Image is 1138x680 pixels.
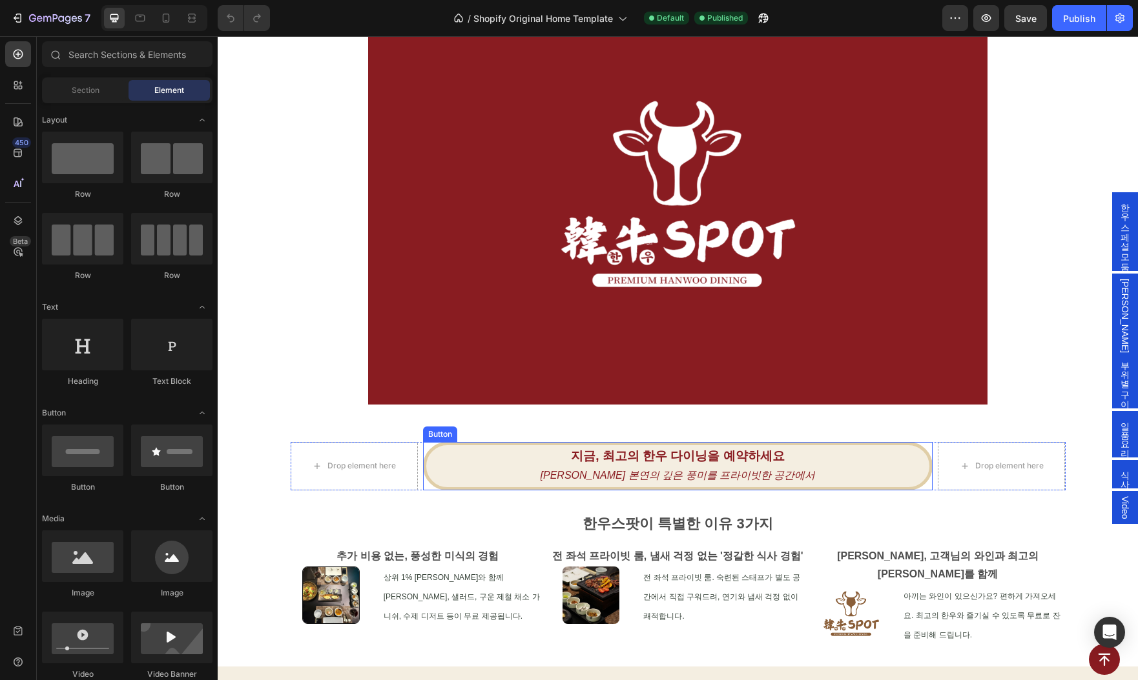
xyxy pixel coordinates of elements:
span: Toggle open [192,508,212,529]
div: Video Banner [131,668,212,680]
span: 일품요리 [901,380,914,416]
div: Image [42,587,123,599]
span: Published [707,12,743,24]
i: [PERSON_NAME] 본연의 깊은 풍미를 프라이빗한 공간에서 [323,434,598,445]
div: Button [131,481,212,493]
strong: 추가 비용 없는, 풍성한 미식의 경험 [119,514,281,525]
div: 450 [12,137,31,148]
div: Video [42,668,123,680]
span: 상위 1% [PERSON_NAME]와 함께 [PERSON_NAME], 샐러드, 구운 제철 채소 가니쉬, 수제 디저트 등이 무료 제공됩니다. [166,537,322,585]
div: Text Block [131,375,212,387]
span: Video [901,460,914,483]
span: Section [72,85,99,96]
div: Beta [10,236,31,246]
div: Row [42,188,123,200]
span: Element [154,85,184,96]
span: Media [42,513,65,525]
strong: [PERSON_NAME], 고객님의 와인과 최고의 [PERSON_NAME]를 함께 [619,514,821,544]
span: Button [42,407,66,419]
button: Publish [1052,5,1106,31]
div: Publish [1063,12,1095,25]
span: 전 좌석 프라이빗 룸. 숙련된 스태프가 별도 공간에서 직접 구워드려, 연기와 냄새 걱정 없이 쾌적합니다. [426,537,583,585]
div: Row [131,270,212,281]
span: Default [657,12,684,24]
div: Button [42,481,123,493]
div: Open Intercom Messenger [1094,617,1125,648]
span: 한우 스페셜 모둠 [901,161,914,230]
div: Drop element here [110,425,178,435]
span: [PERSON_NAME] 부위별 구이 [901,243,914,367]
div: Button [208,392,237,404]
div: Undo/Redo [218,5,270,31]
a: 지금, 최고의 한우 다이닝을 예약하세요[PERSON_NAME] 본연의 깊은 풍미를 프라이빗한 공간에서 [205,406,715,454]
img: Hanwoo_Spot-Free_Corkage_Your_Wine_Our_Hanwoo.png [605,549,662,606]
img: Hanwoo_Spot-All_PrAll_Private_Rooms_for_a_Refined_Odor-Free_Dining_Experience.jpg [345,530,402,587]
div: Row [131,188,212,200]
div: Image [131,587,212,599]
img: Hanwoo_Spot-A_Rich_Culinary_Experience_with_No_Extra_Charge.jpg [85,530,141,587]
span: / [468,12,471,25]
span: Toggle open [192,110,212,130]
p: 7 [85,10,90,26]
div: Heading [42,375,123,387]
span: Toggle open [192,297,212,317]
span: Text [42,301,58,313]
span: 식사 [901,429,914,447]
span: 한우스팟이 특별한 이유 3가지 [365,479,555,495]
iframe: Design area [218,36,1138,680]
strong: 지금, 최고의 한우 다이닝을 예약하세요 [353,413,566,426]
div: Drop element here [758,425,826,435]
span: Save [1015,13,1037,24]
strong: 전 좌석 프라이빗 룸, 냄새 걱정 없는 '정갈한 식사 경험' [335,514,585,525]
span: Toggle open [192,403,212,423]
button: 7 [5,5,96,31]
span: Layout [42,114,67,126]
span: Shopify Original Home Template [473,12,613,25]
div: Row [42,270,123,281]
button: Save [1004,5,1047,31]
span: 아끼는 와인이 있으신가요? 편하게 가져오세요. 최고의 한우와 즐기실 수 있도록 무료로 잔을 준비해 드립니다. [686,555,843,603]
input: Search Sections & Elements [42,41,212,67]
